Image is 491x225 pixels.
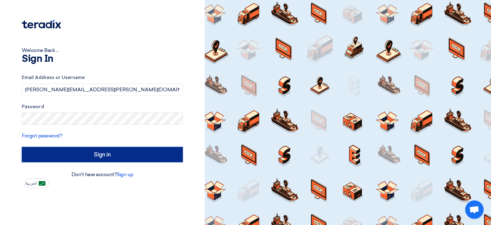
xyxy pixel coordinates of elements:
label: Password [22,103,183,110]
span: العربية [26,181,37,186]
img: Teradix logo [22,20,61,29]
a: Open chat [465,200,484,219]
h1: Sign In [22,54,183,64]
div: Don't have account? [22,171,183,178]
a: Sign up [117,172,133,177]
a: Forgot password? [22,133,62,139]
div: Welcome Back ... [22,47,183,54]
img: ar-AR.png [39,181,45,186]
input: Enter your business email or username [22,84,183,96]
button: العربية [24,178,49,188]
input: Sign in [22,147,183,162]
label: Email Address or Username [22,74,183,81]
